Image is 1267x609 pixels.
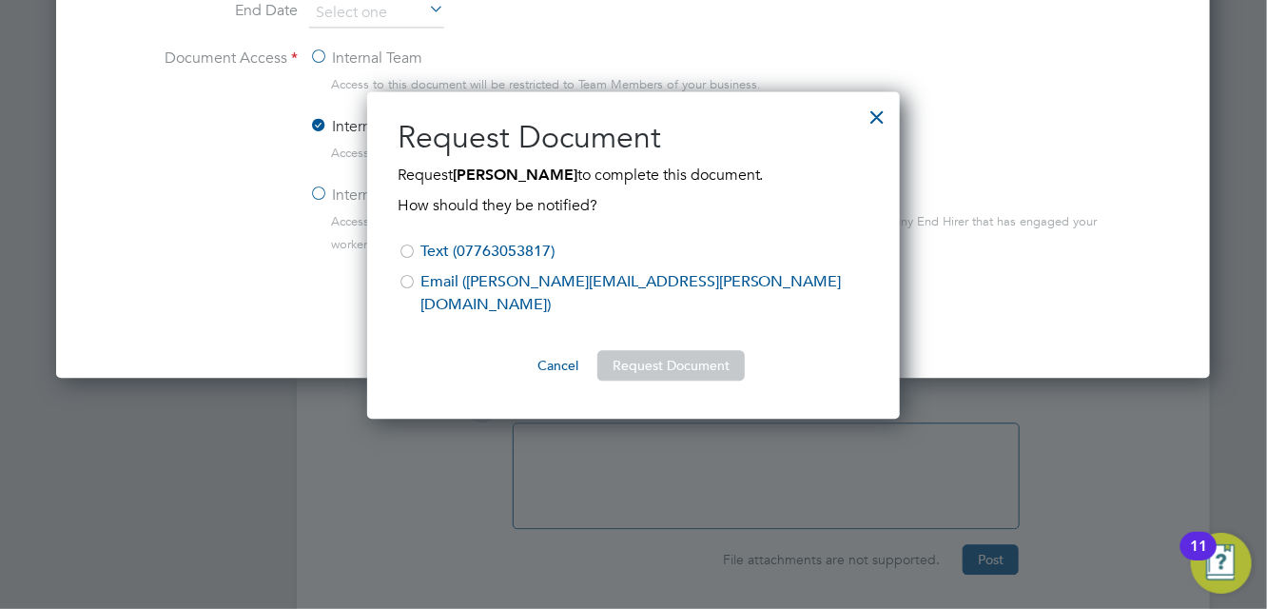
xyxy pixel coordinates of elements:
[309,115,496,138] label: Internal Team & Workers
[155,47,298,271] label: Document Access
[522,350,594,381] button: Cancel
[331,142,834,165] span: Access to this document will be restricted to Team Members and Workers of your business.
[398,164,869,217] div: Request to complete this document.
[420,240,555,263] div: Text (07763053817)
[597,350,745,381] button: Request Document
[1191,533,1252,594] button: Open Resource Center, 11 new notifications
[1190,546,1207,571] div: 11
[309,47,422,69] label: Internal Team
[331,210,1111,256] span: Access to this document will be restricted to Team Members and Workers of your business, as well ...
[398,187,869,217] div: How should they be notified?
[420,270,869,316] div: Email ([PERSON_NAME][EMAIL_ADDRESS][PERSON_NAME][DOMAIN_NAME])
[398,118,869,158] h2: Request Document
[309,184,574,206] label: Internal Team, Workers & End Hirers
[453,166,577,184] b: [PERSON_NAME]
[331,73,761,96] span: Access to this document will be restricted to Team Members of your business.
